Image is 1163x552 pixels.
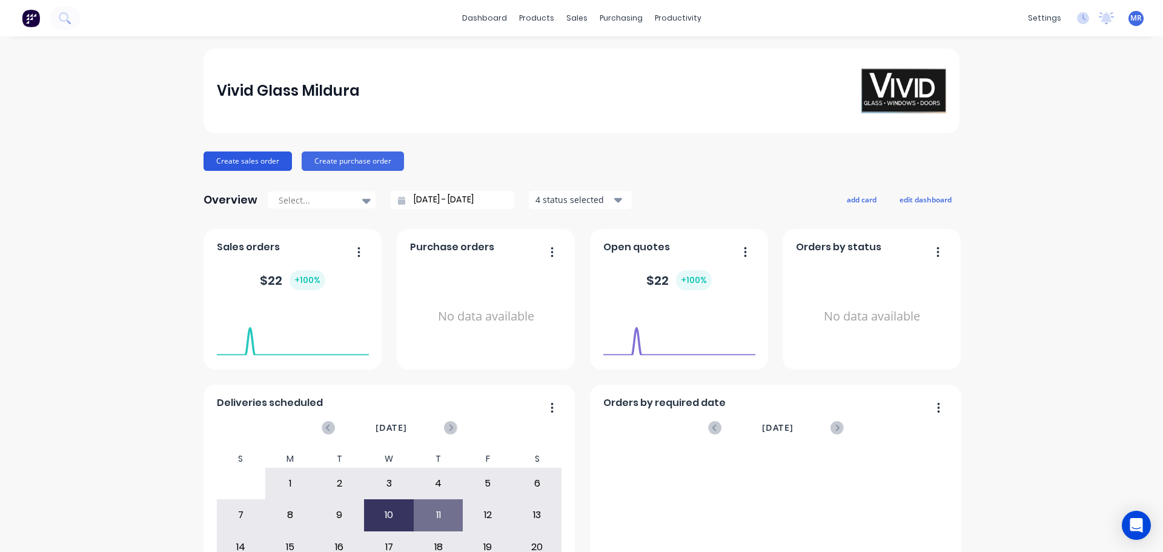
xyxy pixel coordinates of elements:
img: Factory [22,9,40,27]
div: 12 [463,500,512,530]
div: F [463,450,512,468]
img: Vivid Glass Mildura [861,68,946,114]
div: Vivid Glass Mildura [217,79,360,103]
div: purchasing [594,9,649,27]
div: M [265,450,315,468]
a: dashboard [456,9,513,27]
div: 10 [365,500,413,530]
button: Create purchase order [302,151,404,171]
div: 5 [463,468,512,499]
div: $ 22 [646,270,712,290]
div: + 100 % [290,270,325,290]
span: Open quotes [603,240,670,254]
div: No data available [796,259,948,374]
span: Orders by status [796,240,881,254]
div: productivity [649,9,707,27]
div: 4 status selected [535,193,612,206]
div: No data available [410,259,562,374]
span: Sales orders [217,240,280,254]
div: 4 [414,468,463,499]
div: Overview [204,188,257,212]
div: S [512,450,562,468]
div: 6 [513,468,562,499]
button: Create sales order [204,151,292,171]
div: S [216,450,266,468]
span: MR [1130,13,1142,24]
div: T [315,450,365,468]
button: add card [839,191,884,207]
div: $ 22 [260,270,325,290]
span: Purchase orders [410,240,494,254]
div: 7 [217,500,265,530]
div: 8 [266,500,314,530]
div: 1 [266,468,314,499]
div: + 100 % [676,270,712,290]
div: 11 [414,500,463,530]
div: Open Intercom Messenger [1122,511,1151,540]
span: [DATE] [762,421,794,434]
button: 4 status selected [529,191,632,209]
span: [DATE] [376,421,407,434]
button: edit dashboard [892,191,959,207]
div: 2 [316,468,364,499]
div: products [513,9,560,27]
div: T [414,450,463,468]
div: 13 [513,500,562,530]
div: sales [560,9,594,27]
div: 9 [316,500,364,530]
div: 3 [365,468,413,499]
div: settings [1022,9,1067,27]
div: W [364,450,414,468]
